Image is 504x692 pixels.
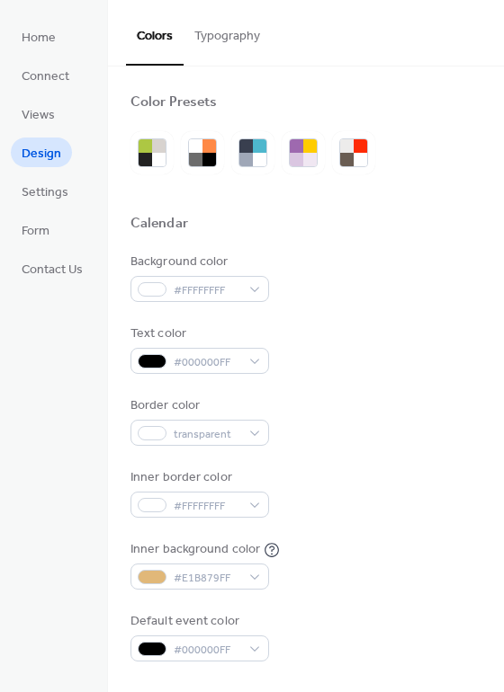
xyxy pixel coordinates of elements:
div: Background color [130,253,265,271]
a: Contact Us [11,253,94,283]
div: Color Presets [130,93,217,112]
div: Text color [130,324,265,343]
div: Inner border color [130,468,265,487]
div: Inner background color [130,540,260,559]
a: Home [11,22,67,51]
span: #FFFFFFFF [174,497,240,516]
span: #000000FF [174,353,240,372]
span: Form [22,222,49,241]
span: Home [22,29,56,48]
span: Views [22,106,55,125]
a: Settings [11,176,79,206]
span: Settings [22,183,68,202]
span: Design [22,145,61,164]
a: Views [11,99,66,129]
div: Calendar [130,215,188,234]
a: Design [11,138,72,167]
span: #E1B879FF [174,569,240,588]
span: #FFFFFFFF [174,281,240,300]
a: Connect [11,60,80,90]
span: #000000FF [174,641,240,660]
div: Default event color [130,612,265,631]
a: Form [11,215,60,244]
span: Contact Us [22,261,83,279]
div: Border color [130,396,265,415]
span: transparent [174,425,240,444]
span: Connect [22,67,69,86]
